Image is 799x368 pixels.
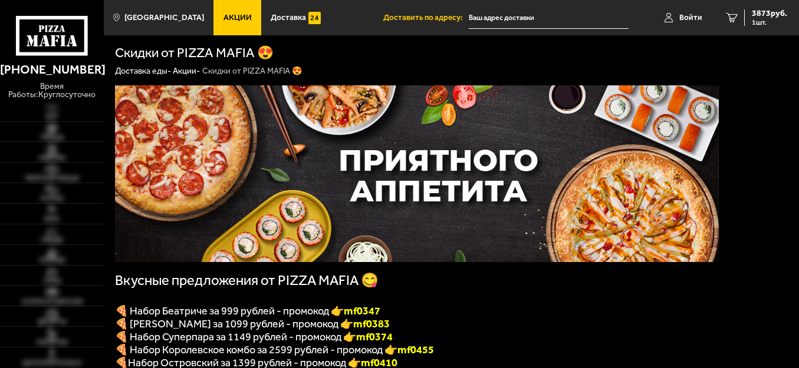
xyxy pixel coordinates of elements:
[202,66,302,77] div: Скидки от PIZZA MAFIA 😍
[469,7,629,29] input: Ваш адрес доставки
[115,272,379,289] span: Вкусные предложения от PIZZA MAFIA 😋
[115,304,380,317] span: 🍕 Набор Беатриче за 999 рублей - промокод 👉
[223,14,252,22] span: Акции
[752,9,787,18] span: 3873 руб.
[353,317,390,330] b: mf0383
[115,47,274,60] h1: Скидки от PIZZA MAFIA 😍
[115,317,390,330] span: 🍕 [PERSON_NAME] за 1099 рублей - промокод 👉
[124,14,204,22] span: [GEOGRAPHIC_DATA]
[679,14,702,22] span: Войти
[115,343,397,356] span: 🍕 Набор Королевское комбо за 2599 рублей - промокод 👉
[271,14,306,22] span: Доставка
[308,12,321,24] img: 15daf4d41897b9f0e9f617042186c801.svg
[752,19,787,26] span: 1 шт.
[115,85,719,262] img: 1024x1024
[356,330,393,343] font: mf0374
[115,330,393,343] span: 🍕 Набор Суперпара за 1149 рублей - промокод 👉
[344,304,380,317] b: mf0347
[173,66,200,76] a: Акции-
[383,14,469,22] span: Доставить по адресу:
[115,66,171,76] a: Доставка еды-
[469,7,629,29] span: Кубинская улица, 76к7
[397,343,434,356] span: mf0455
